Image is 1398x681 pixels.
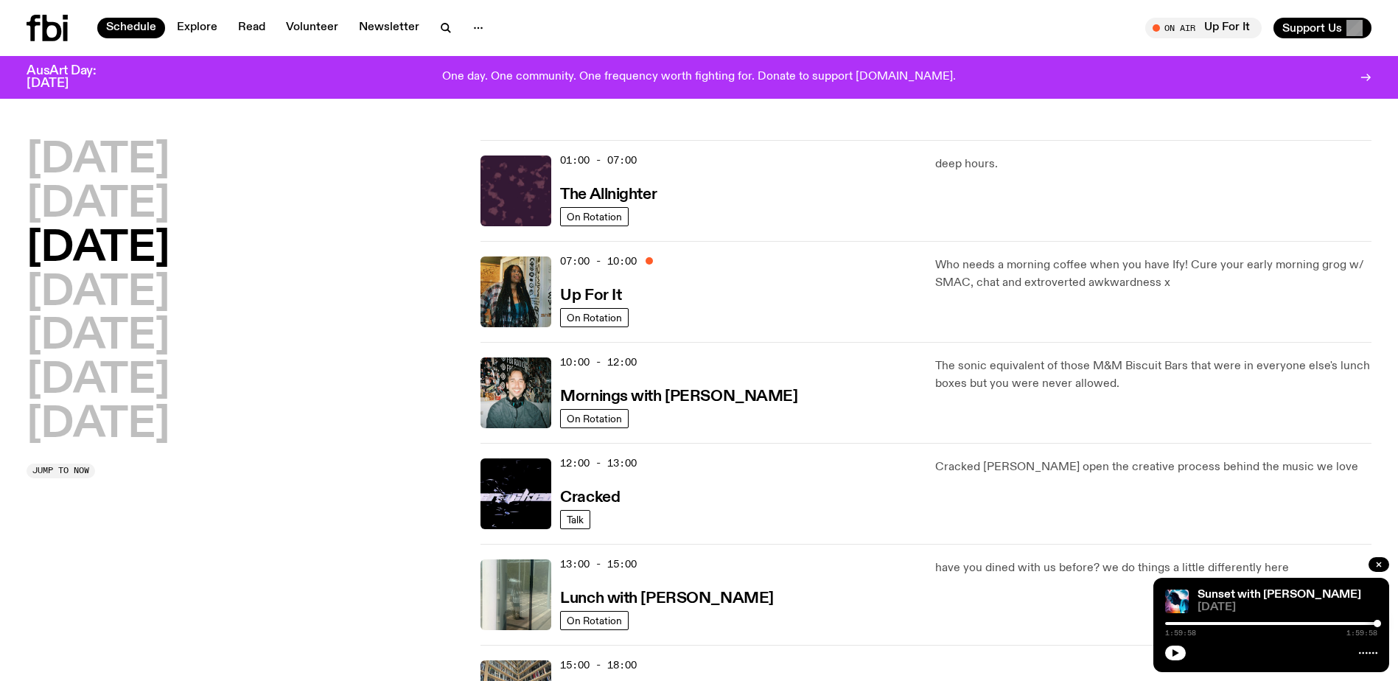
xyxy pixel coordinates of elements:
[560,557,637,571] span: 13:00 - 15:00
[350,18,428,38] a: Newsletter
[560,409,629,428] a: On Rotation
[1165,629,1196,637] span: 1:59:58
[27,316,169,357] button: [DATE]
[27,405,169,446] button: [DATE]
[1165,590,1189,613] img: Simon Caldwell stands side on, looking downwards. He has headphones on. Behind him is a brightly ...
[935,256,1371,292] p: Who needs a morning coffee when you have Ify! Cure your early morning grog w/ SMAC, chat and extr...
[560,386,797,405] a: Mornings with [PERSON_NAME]
[560,611,629,630] a: On Rotation
[1273,18,1371,38] button: Support Us
[1198,589,1361,601] a: Sunset with [PERSON_NAME]
[1145,18,1262,38] button: On AirUp For It
[27,184,169,226] button: [DATE]
[1346,629,1377,637] span: 1:59:58
[480,458,551,529] img: Logo for Podcast Cracked. Black background, with white writing, with glass smashing graphics
[560,490,620,506] h3: Cracked
[560,207,629,226] a: On Rotation
[560,184,657,203] a: The Allnighter
[97,18,165,38] a: Schedule
[560,308,629,327] a: On Rotation
[560,456,637,470] span: 12:00 - 13:00
[567,312,622,323] span: On Rotation
[560,288,621,304] h3: Up For It
[277,18,347,38] a: Volunteer
[1198,602,1377,613] span: [DATE]
[168,18,226,38] a: Explore
[935,156,1371,173] p: deep hours.
[560,487,620,506] a: Cracked
[560,658,637,672] span: 15:00 - 18:00
[229,18,274,38] a: Read
[935,458,1371,476] p: Cracked [PERSON_NAME] open the creative process behind the music we love
[442,71,956,84] p: One day. One community. One frequency worth fighting for. Donate to support [DOMAIN_NAME].
[935,559,1371,577] p: have you dined with us before? we do things a little differently here
[27,273,169,314] button: [DATE]
[480,256,551,327] img: Ify - a Brown Skin girl with black braided twists, looking up to the side with her tongue stickin...
[560,389,797,405] h3: Mornings with [PERSON_NAME]
[480,357,551,428] img: Radio presenter Ben Hansen sits in front of a wall of photos and an fbi radio sign. Film photo. B...
[27,228,169,270] button: [DATE]
[27,464,95,478] button: Jump to now
[567,514,584,525] span: Talk
[560,285,621,304] a: Up For It
[560,591,773,607] h3: Lunch with [PERSON_NAME]
[567,211,622,222] span: On Rotation
[560,187,657,203] h3: The Allnighter
[32,467,89,475] span: Jump to now
[560,355,637,369] span: 10:00 - 12:00
[27,140,169,181] button: [DATE]
[1282,21,1342,35] span: Support Us
[560,510,590,529] a: Talk
[560,254,637,268] span: 07:00 - 10:00
[560,153,637,167] span: 01:00 - 07:00
[567,413,622,424] span: On Rotation
[27,65,121,90] h3: AusArt Day: [DATE]
[935,357,1371,393] p: The sonic equivalent of those M&M Biscuit Bars that were in everyone else's lunch boxes but you w...
[567,615,622,626] span: On Rotation
[560,588,773,607] a: Lunch with [PERSON_NAME]
[27,360,169,402] button: [DATE]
